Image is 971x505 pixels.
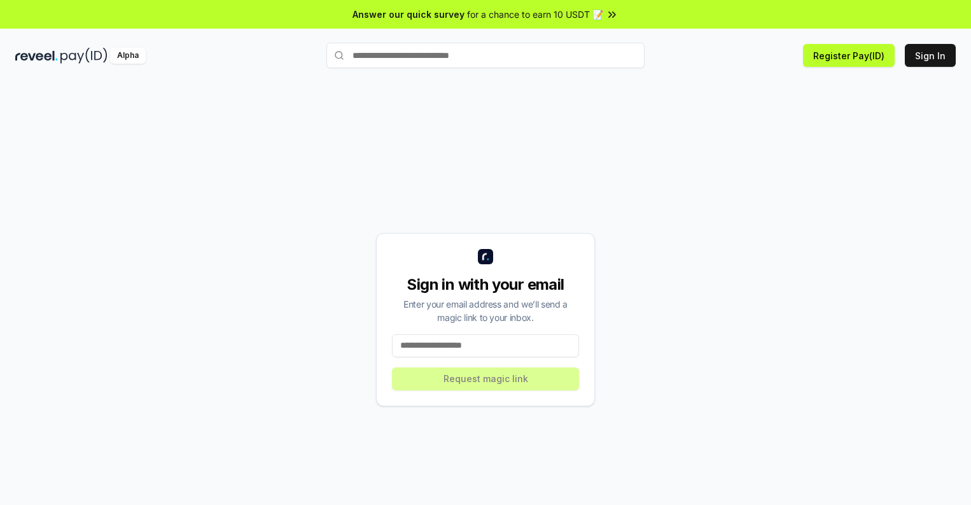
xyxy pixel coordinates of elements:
button: Sign In [905,44,956,67]
div: Sign in with your email [392,274,579,295]
span: Answer our quick survey [353,8,465,21]
img: logo_small [478,249,493,264]
div: Alpha [110,48,146,64]
div: Enter your email address and we’ll send a magic link to your inbox. [392,297,579,324]
button: Register Pay(ID) [803,44,895,67]
img: pay_id [60,48,108,64]
img: reveel_dark [15,48,58,64]
span: for a chance to earn 10 USDT 📝 [467,8,603,21]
